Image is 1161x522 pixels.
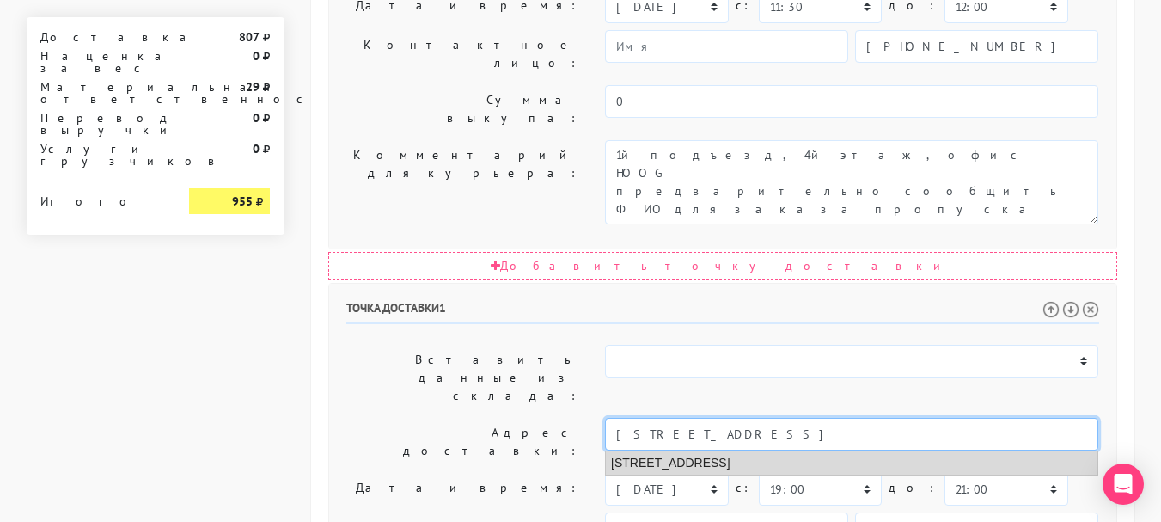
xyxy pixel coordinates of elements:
[333,473,593,506] label: Дата и время:
[27,50,177,74] div: Наценка за вес
[253,48,260,64] strong: 0
[333,85,593,133] label: Сумма выкупа:
[27,112,177,136] div: Перевод выручки
[253,110,260,126] strong: 0
[333,140,593,224] label: Комментарий для курьера:
[736,473,752,503] label: c:
[239,29,260,45] strong: 807
[40,188,164,207] div: Итого
[333,30,593,78] label: Контактное лицо:
[889,473,938,503] label: до:
[333,345,593,411] label: Вставить данные из склада:
[606,451,1097,475] li: [STREET_ADDRESS]
[328,252,1117,280] div: Добавить точку доставки
[27,31,177,43] div: Доставка
[232,193,253,209] strong: 955
[439,300,446,316] span: 1
[246,79,260,95] strong: 29
[346,301,1099,324] h6: Точка доставки
[605,30,848,63] input: Имя
[333,418,593,466] label: Адрес доставки:
[1103,464,1144,505] div: Open Intercom Messenger
[605,140,1098,224] textarea: 3й подъезд, 4й этаж, офис HOOG предварительно сообщить ФИО для заказа пропуска
[253,141,260,157] strong: 0
[27,143,177,167] div: Услуги грузчиков
[27,81,177,105] div: Материальная ответственность
[855,30,1098,63] input: Телефон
